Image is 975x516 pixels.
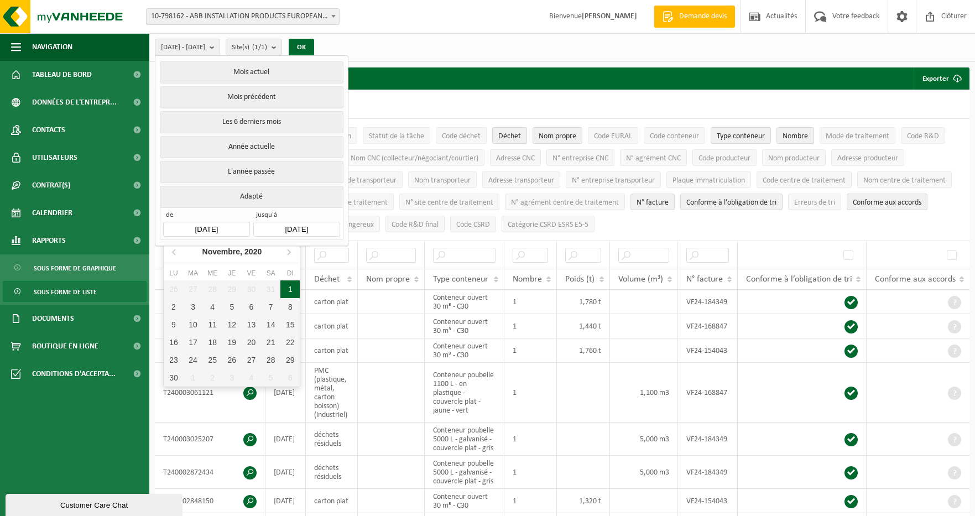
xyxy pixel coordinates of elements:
span: Contacts [32,116,65,144]
button: [DATE] - [DATE] [155,39,220,55]
td: Conteneur poubelle 5000 L - galvanisé - couvercle plat - gris [425,456,504,489]
span: Nom propre [539,132,576,140]
button: Nom producteurNom producteur: Activate to sort [762,149,826,166]
button: Nom propreNom propre: Activate to sort [533,127,582,144]
td: VF24-184349 [678,290,738,314]
button: N° factureN° facture: Activate to sort [630,194,675,210]
td: 1 [504,290,557,314]
button: N° agrément CNCN° agrément CNC: Activate to sort [620,149,687,166]
span: Conditions d'accepta... [32,360,116,388]
span: Calendrier [32,199,72,227]
div: 1 [280,280,300,298]
td: VF24-154043 [678,489,738,513]
td: T240003061121 [155,363,265,423]
strong: [PERSON_NAME] [582,12,637,20]
span: N° agrément centre de traitement [511,199,619,207]
div: 15 [280,316,300,333]
span: Utilisateurs [32,144,77,171]
span: 10-798162 - ABB INSTALLATION PRODUCTS EUROPEAN CENTRE SA - HOUDENG-GOEGNIES [146,8,340,25]
span: Code conteneur [650,132,699,140]
td: déchets résiduels [306,456,358,489]
span: Type conteneur [717,132,765,140]
span: Navigation [32,33,72,61]
td: 5,000 m3 [610,423,678,456]
button: Type conteneurType conteneur: Activate to sort [711,127,771,144]
button: N° entreprise transporteurN° entreprise transporteur: Activate to sort [566,171,661,188]
span: Adresse CNC [496,154,535,163]
div: 31 [261,280,280,298]
td: 1,780 t [557,290,609,314]
button: Code conteneurCode conteneur: Activate to sort [644,127,705,144]
span: Code R&D [907,132,939,140]
button: Code EURALCode EURAL: Activate to sort [588,127,638,144]
td: carton plat [306,314,358,338]
td: [DATE] [265,456,306,489]
span: Code transporteur [340,176,397,185]
span: Adresse producteur [837,154,898,163]
button: Adresse CNCAdresse CNC: Activate to sort [490,149,541,166]
td: [DATE] [265,489,306,513]
div: 4 [203,298,222,316]
div: 26 [164,280,183,298]
button: Adresse transporteurAdresse transporteur: Activate to sort [482,171,560,188]
span: Conforme à l’obligation de tri [686,199,776,207]
td: 1,440 t [557,314,609,338]
div: 3 [222,369,242,387]
div: 2 [203,369,222,387]
button: Nom centre de traitementNom centre de traitement: Activate to sort [857,171,952,188]
button: Statut de la tâcheStatut de la tâche: Activate to sort [363,127,430,144]
td: 1 [504,456,557,489]
span: Déchet [498,132,521,140]
td: PMC (plastique, métal, carton boisson) (industriel) [306,363,358,423]
span: Tableau de bord [32,61,92,88]
span: N° site centre de traitement [405,199,493,207]
span: Nom CNC (collecteur/négociant/courtier) [351,154,478,163]
span: jusqu'à [253,211,340,222]
span: Nombre [783,132,808,140]
button: Année actuelle [160,136,343,158]
span: Nom propre [366,275,410,284]
div: 11 [203,316,222,333]
div: Me [203,268,222,279]
button: Code R&D finalCode R&amp;D final: Activate to sort [385,216,445,232]
a: Sous forme de liste [3,281,147,302]
button: L'année passée [160,161,343,183]
div: 3 [184,298,203,316]
div: 10 [184,316,203,333]
div: 16 [164,333,183,351]
td: Conteneur poubelle 1100 L - en plastique - couvercle plat - jaune - vert [425,363,504,423]
td: VF24-168847 [678,314,738,338]
button: Mode de traitementMode de traitement: Activate to sort [820,127,895,144]
span: Conforme aux accords [875,275,956,284]
td: 1,100 m3 [610,363,678,423]
span: Rapports [32,227,66,254]
td: VF24-184349 [678,456,738,489]
div: 19 [222,333,242,351]
td: carton plat [306,338,358,363]
td: T240003025207 [155,423,265,456]
span: N° entreprise CNC [552,154,608,163]
span: Conforme à l’obligation de tri [746,275,852,284]
span: Documents [32,305,74,332]
td: 1,760 t [557,338,609,363]
div: 4 [242,369,261,387]
button: Les 6 derniers mois [160,111,343,133]
button: Site(s)(1/1) [226,39,282,55]
span: Type conteneur [433,275,488,284]
div: 5 [261,369,280,387]
span: Sous forme de liste [34,282,97,303]
span: N° facture [637,199,669,207]
span: Code CSRD [456,221,490,229]
span: Nom transporteur [414,176,471,185]
td: carton plat [306,489,358,513]
div: 22 [280,333,300,351]
span: Statut de la tâche [369,132,424,140]
td: 1 [504,423,557,456]
button: Code producteurCode producteur: Activate to sort [692,149,757,166]
td: [DATE] [265,423,306,456]
div: 2 [164,298,183,316]
span: Nom producteur [768,154,820,163]
span: Volume (m³) [618,275,663,284]
span: Déchet [314,275,340,284]
button: DéchetDéchet: Activate to sort [492,127,527,144]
